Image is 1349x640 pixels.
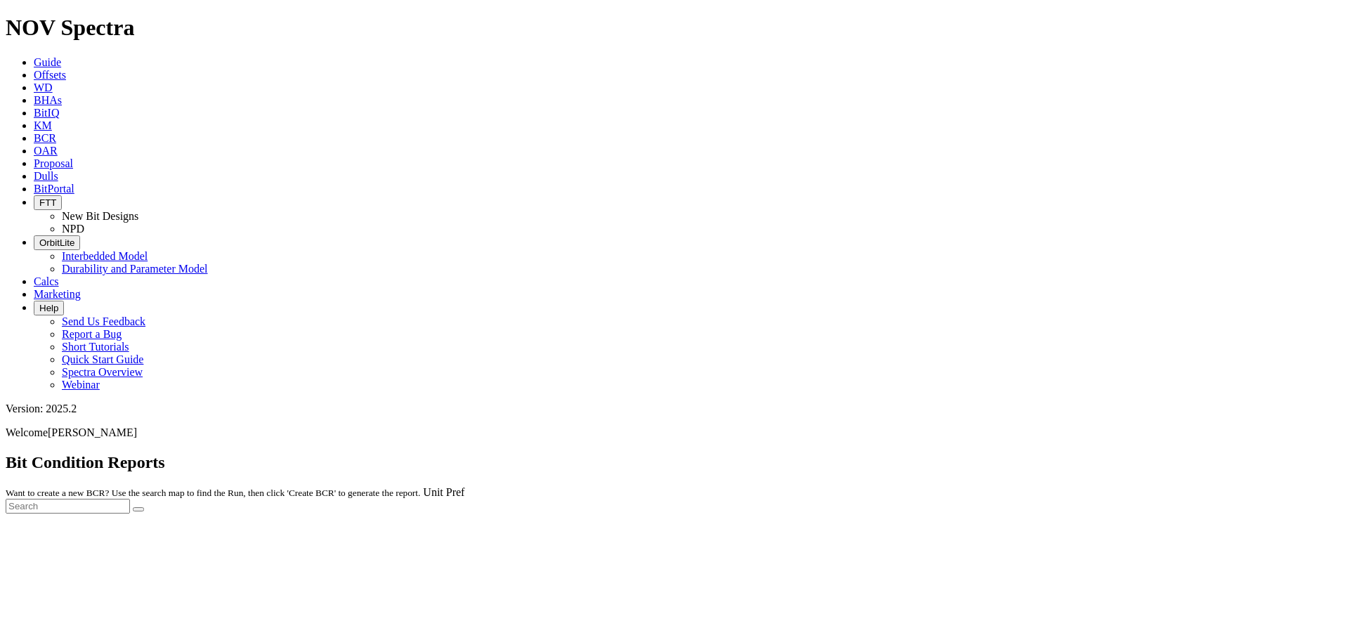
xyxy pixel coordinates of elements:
[62,379,100,391] a: Webinar
[62,210,138,222] a: New Bit Designs
[423,486,464,498] a: Unit Pref
[34,275,59,287] a: Calcs
[39,237,74,248] span: OrbitLite
[39,303,58,313] span: Help
[62,315,145,327] a: Send Us Feedback
[34,132,56,144] a: BCR
[6,488,420,498] small: Want to create a new BCR? Use the search map to find the Run, then click 'Create BCR' to generate...
[62,328,122,340] a: Report a Bug
[34,94,62,106] a: BHAs
[62,250,148,262] a: Interbedded Model
[34,119,52,131] a: KM
[34,69,66,81] a: Offsets
[34,288,81,300] a: Marketing
[62,341,129,353] a: Short Tutorials
[48,426,137,438] span: [PERSON_NAME]
[34,157,73,169] a: Proposal
[34,235,80,250] button: OrbitLite
[62,223,84,235] a: NPD
[34,145,58,157] a: OAR
[34,170,58,182] a: Dulls
[6,426,1343,439] p: Welcome
[34,301,64,315] button: Help
[34,56,61,68] a: Guide
[6,403,1343,415] div: Version: 2025.2
[34,107,59,119] a: BitIQ
[6,499,130,514] input: Search
[62,263,208,275] a: Durability and Parameter Model
[34,183,74,195] a: BitPortal
[6,453,1343,472] h2: Bit Condition Reports
[34,195,62,210] button: FTT
[6,15,1343,41] h1: NOV Spectra
[34,81,53,93] a: WD
[62,366,143,378] a: Spectra Overview
[39,197,56,208] span: FTT
[62,353,143,365] a: Quick Start Guide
